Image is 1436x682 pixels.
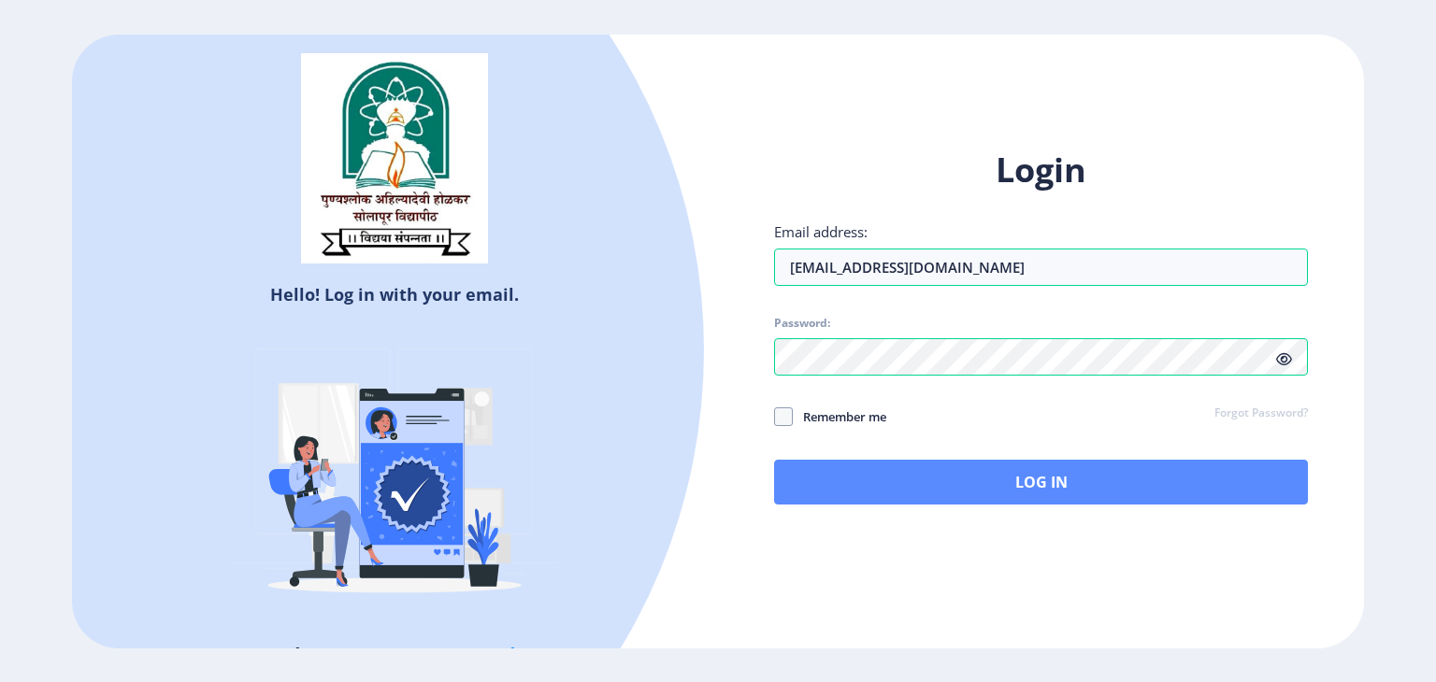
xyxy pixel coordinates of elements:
[231,313,558,640] img: Verified-rafiki.svg
[774,316,830,331] label: Password:
[1214,405,1308,422] a: Forgot Password?
[86,640,704,670] h5: Don't have an account?
[774,460,1308,504] button: Log In
[301,53,488,264] img: sulogo.png
[472,641,557,669] a: Register
[774,148,1308,192] h1: Login
[793,405,886,428] span: Remember me
[774,222,868,241] label: Email address:
[774,249,1308,286] input: Email address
